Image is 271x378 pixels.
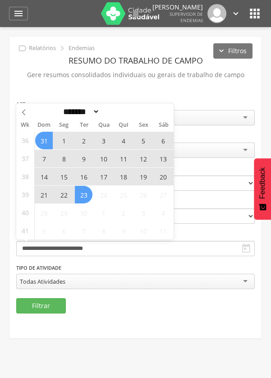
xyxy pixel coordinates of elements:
span: Outubro 7, 2025 [75,222,92,240]
span: Setembro 22, 2025 [55,186,73,203]
span: Sex [133,122,153,128]
i:  [248,6,262,21]
span: Setembro 21, 2025 [35,186,53,203]
span: Setembro 13, 2025 [154,150,172,167]
a:  [231,4,241,23]
span: Outubro 3, 2025 [134,204,152,221]
i:  [130,8,141,19]
i:  [231,9,241,18]
span: Setembro 15, 2025 [55,168,73,185]
span: 41 [22,222,29,240]
span: 37 [22,150,29,167]
button: Feedback - Mostrar pesquisa [254,158,271,220]
span: Seg [54,122,74,128]
span: Setembro 8, 2025 [55,150,73,167]
span: Setembro 30, 2025 [75,204,92,221]
span: Outubro 6, 2025 [55,222,73,240]
span: Wk [16,119,34,131]
span: Outubro 10, 2025 [134,222,152,240]
span: Sáb [154,122,174,128]
span: 38 [22,168,29,185]
span: Outubro 8, 2025 [95,222,112,240]
i:  [18,43,28,53]
span: Feedback [258,167,266,199]
span: Setembro 6, 2025 [154,132,172,149]
a:  [9,7,28,20]
span: Outubro 2, 2025 [115,204,132,221]
span: Setembro 12, 2025 [134,150,152,167]
i:  [241,243,252,254]
header: Resumo do Trabalho de Campo [16,52,255,69]
span: Setembro 23, 2025 [75,186,92,203]
span: Setembro 25, 2025 [115,186,132,203]
span: Setembro 9, 2025 [75,150,92,167]
button: Filtrar [16,298,66,313]
span: Qua [94,122,114,128]
span: 40 [22,204,29,221]
span: Setembro 19, 2025 [134,168,152,185]
span: Ter [74,122,94,128]
span: Outubro 1, 2025 [95,204,112,221]
span: Setembro 14, 2025 [35,168,53,185]
span: Qui [114,122,133,128]
div: Todas Atividades [20,277,65,286]
i:  [57,43,67,53]
label: Tipo de Atividade [16,264,61,272]
span: Setembro 10, 2025 [95,150,112,167]
span: Outubro 11, 2025 [154,222,172,240]
span: Setembro 3, 2025 [95,132,112,149]
span: Setembro 2, 2025 [75,132,92,149]
span: Outubro 9, 2025 [115,222,132,240]
input: Year [100,107,129,116]
a:  [130,4,141,23]
span: Setembro 20, 2025 [154,168,172,185]
span: Setembro 26, 2025 [134,186,152,203]
span: Setembro 7, 2025 [35,150,53,167]
span: Setembro 28, 2025 [35,204,53,221]
p: Relatórios [29,45,56,52]
span: Setembro 11, 2025 [115,150,132,167]
span: Setembro 24, 2025 [95,186,112,203]
span: Setembro 18, 2025 [115,168,132,185]
span: Setembro 29, 2025 [55,204,73,221]
span: 39 [22,186,29,203]
span: Agosto 31, 2025 [35,132,53,149]
label: ACE [16,101,25,108]
span: Setembro 27, 2025 [154,186,172,203]
span: Supervisor de Endemias [170,11,203,23]
span: Setembro 16, 2025 [75,168,92,185]
button: Filtros [213,43,253,59]
p: Gere resumos consolidados individuais ou gerais de trabalho de campo [16,69,255,81]
p: [PERSON_NAME] [152,4,203,10]
p: Endemias [69,45,95,52]
span: Setembro 17, 2025 [95,168,112,185]
span: Setembro 4, 2025 [115,132,132,149]
span: Dom [34,122,54,128]
span: Setembro 5, 2025 [134,132,152,149]
span: Outubro 5, 2025 [35,222,53,240]
i:  [13,8,24,19]
span: 36 [22,132,29,149]
span: Setembro 1, 2025 [55,132,73,149]
span: Outubro 4, 2025 [154,204,172,221]
select: Month [60,107,100,116]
